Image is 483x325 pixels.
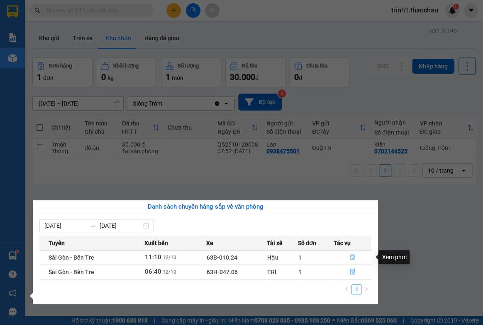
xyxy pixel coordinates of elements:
[207,254,237,261] span: 63B-010.24
[364,286,369,291] span: right
[344,286,349,291] span: left
[206,238,213,248] span: Xe
[334,238,351,248] span: Tác vụ
[49,238,65,248] span: Tuyến
[378,250,410,264] div: Xem phơi
[267,253,297,262] div: Hậu
[49,269,94,275] span: Sài Gòn - Bến Tre
[267,238,283,248] span: Tài xế
[342,284,351,294] li: Previous Page
[350,269,356,275] span: file-done
[90,222,96,229] span: to
[298,254,301,261] span: 1
[163,255,176,260] span: 12/10
[342,284,351,294] button: left
[44,221,86,230] input: Từ ngày
[298,269,301,275] span: 1
[361,284,371,294] button: right
[49,254,94,261] span: Sài Gòn - Bến Tre
[163,269,176,275] span: 12/10
[100,221,141,230] input: Đến ngày
[144,238,168,248] span: Xuất bến
[350,254,356,261] span: file-done
[207,269,238,275] span: 63H-047.06
[334,265,371,279] button: file-done
[267,267,297,277] div: TRÍ
[145,253,161,261] span: 11:10
[361,284,371,294] li: Next Page
[334,251,371,264] button: file-done
[145,268,161,275] span: 06:40
[298,238,316,248] span: Số đơn
[352,285,361,294] a: 1
[39,202,371,212] div: Danh sách chuyến hàng sắp về văn phòng
[90,222,96,229] span: swap-right
[351,284,361,294] li: 1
